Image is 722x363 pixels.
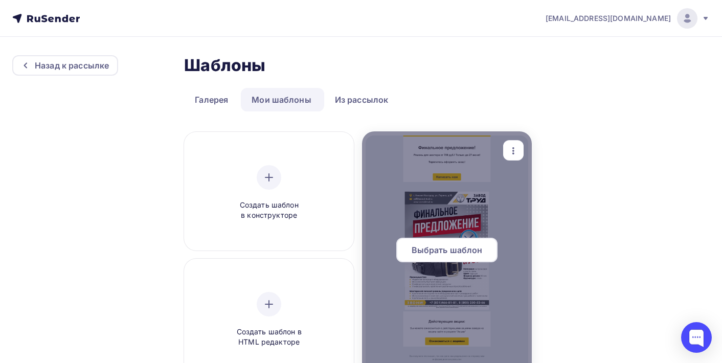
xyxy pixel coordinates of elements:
span: Выбрать шаблон [412,244,483,256]
a: Галерея [184,88,239,111]
span: Создать шаблон в конструкторе [220,200,318,221]
a: Из рассылок [324,88,399,111]
div: Назад к рассылке [35,59,109,72]
span: Создать шаблон в HTML редакторе [220,327,318,348]
a: [EMAIL_ADDRESS][DOMAIN_NAME] [546,8,710,29]
h2: Шаблоны [184,55,265,76]
a: Мои шаблоны [241,88,322,111]
span: [EMAIL_ADDRESS][DOMAIN_NAME] [546,13,671,24]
